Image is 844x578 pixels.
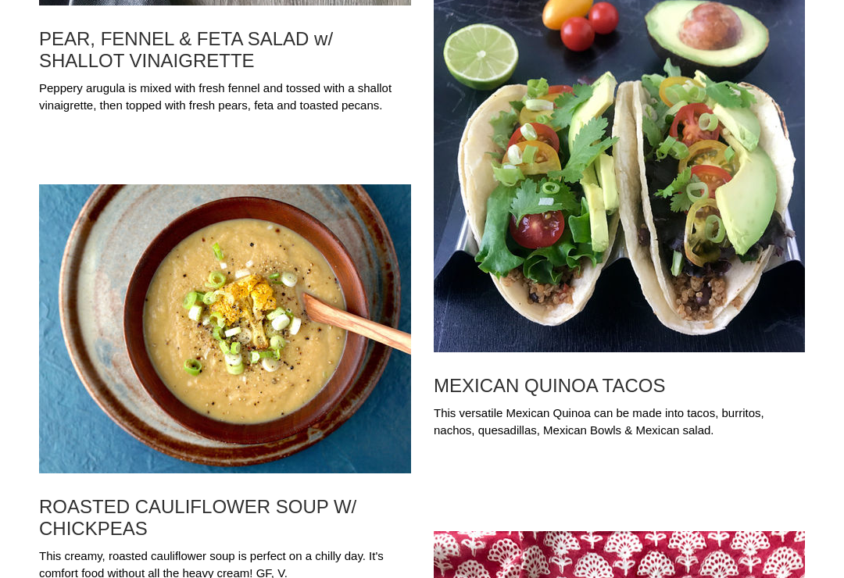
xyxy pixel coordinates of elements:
[434,375,805,397] a: MEXICAN QUINOA TACOS
[39,496,411,540] a: ROASTED CAULIFLOWER SOUP W/ CHICKPEAS
[39,80,411,115] div: Peppery arugula is mixed with fresh fennel and tossed with a shallot vinaigrette, then topped wit...
[39,184,411,473] img: ROASTED CAULIFLOWER SOUP W/ CHICKPEAS
[434,405,805,440] div: This versatile Mexican Quinoa can be made into tacos, burritos, nachos, quesadillas, Mexican Bowl...
[39,28,411,72] a: PEAR, FENNEL & FETA SALAD w/ SHALLOT VINAIGRETTE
